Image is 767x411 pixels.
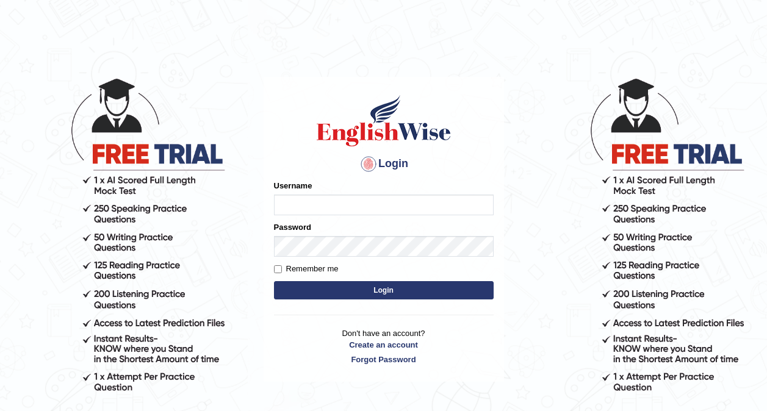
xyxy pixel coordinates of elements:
input: Remember me [274,265,282,273]
img: Logo of English Wise sign in for intelligent practice with AI [314,93,453,148]
h4: Login [274,154,494,174]
a: Forgot Password [274,354,494,365]
label: Remember me [274,263,339,275]
p: Don't have an account? [274,327,494,365]
label: Username [274,180,312,191]
label: Password [274,221,311,233]
a: Create an account [274,339,494,351]
button: Login [274,281,494,299]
